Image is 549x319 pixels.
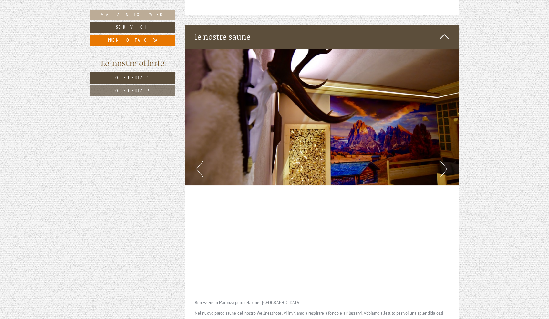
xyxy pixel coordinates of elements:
[440,161,447,177] button: Next
[90,35,175,46] a: Prenota ora
[115,75,150,81] span: Offerta 1
[195,299,449,306] p: Benessere in Maranza puro relax nel [GEOGRAPHIC_DATA]
[185,25,459,49] div: le nostre saune
[90,10,175,20] a: Vai al sito web
[196,161,203,177] button: Previous
[115,88,150,94] span: Offerta 2
[90,22,175,33] a: Scrivici
[90,57,175,69] div: Le nostre offerte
